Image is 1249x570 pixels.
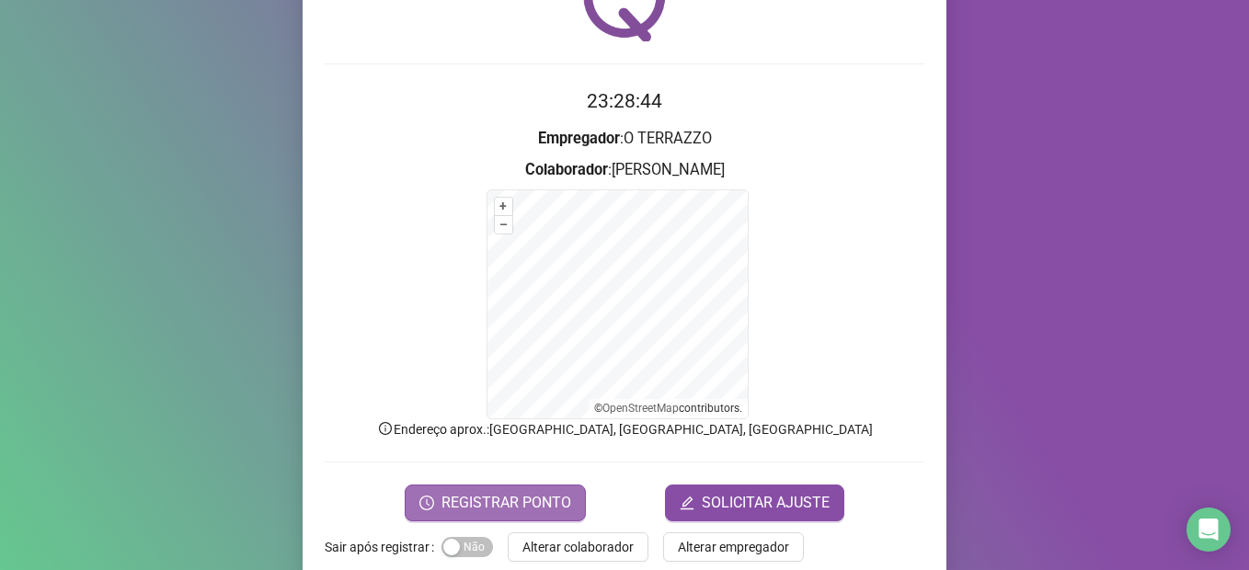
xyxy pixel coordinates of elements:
span: info-circle [377,420,394,437]
span: REGISTRAR PONTO [441,492,571,514]
span: Alterar colaborador [522,537,634,557]
div: Open Intercom Messenger [1186,507,1231,552]
button: Alterar empregador [663,532,804,562]
span: edit [680,496,694,510]
button: + [495,198,512,215]
button: – [495,216,512,234]
label: Sair após registrar [325,532,441,562]
span: Alterar empregador [678,537,789,557]
a: OpenStreetMap [602,402,679,415]
button: REGISTRAR PONTO [405,484,586,521]
button: editSOLICITAR AJUSTE [665,484,844,521]
h3: : O TERRAZZO [325,127,924,151]
span: clock-circle [419,496,434,510]
strong: Empregador [538,130,620,147]
button: Alterar colaborador [508,532,648,562]
h3: : [PERSON_NAME] [325,158,924,182]
time: 23:28:44 [587,90,662,112]
span: SOLICITAR AJUSTE [702,492,830,514]
p: Endereço aprox. : [GEOGRAPHIC_DATA], [GEOGRAPHIC_DATA], [GEOGRAPHIC_DATA] [325,419,924,439]
li: © contributors. [594,402,742,415]
strong: Colaborador [525,161,608,178]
